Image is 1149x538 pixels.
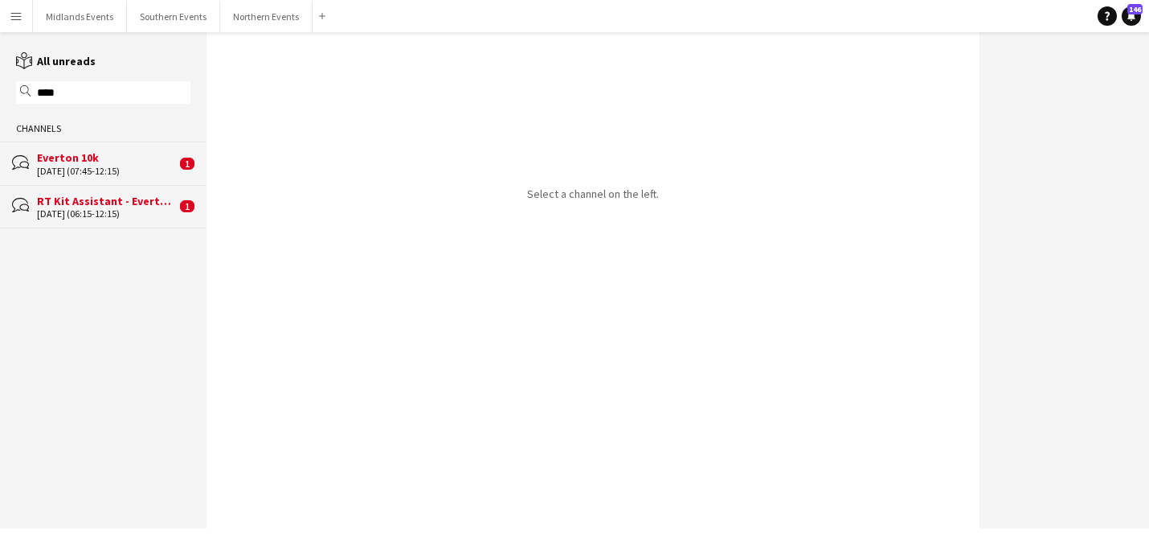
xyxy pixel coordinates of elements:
[16,54,96,68] a: All unreads
[1127,4,1143,14] span: 146
[37,194,176,208] div: RT Kit Assistant - Everton 10k
[37,150,176,165] div: Everton 10k
[1122,6,1141,26] a: 146
[180,158,194,170] span: 1
[37,166,176,177] div: [DATE] (07:45-12:15)
[527,187,659,201] p: Select a channel on the left.
[37,208,176,220] div: [DATE] (06:15-12:15)
[127,1,220,32] button: Southern Events
[220,1,313,32] button: Northern Events
[180,200,194,212] span: 1
[33,1,127,32] button: Midlands Events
